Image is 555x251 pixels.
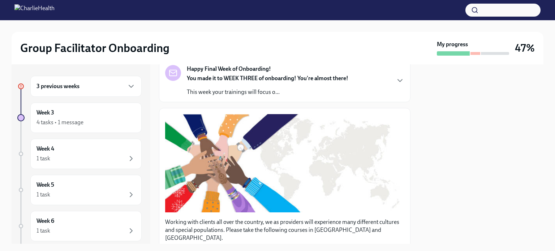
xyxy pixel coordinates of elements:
img: CharlieHealth [14,4,55,16]
h6: Week 5 [36,181,54,189]
a: Week 61 task [17,211,142,241]
div: 3 previous weeks [30,76,142,97]
strong: You made it to WEEK THREE of onboarding! You're almost there! [187,75,348,82]
div: 4 tasks • 1 message [36,118,83,126]
button: Zoom image [165,114,404,212]
h6: Week 4 [36,145,54,153]
h6: Week 3 [36,109,54,117]
h3: 47% [515,42,535,55]
p: Working with clients all over the country, we as providers will experience many different culture... [165,218,404,242]
h6: Week 6 [36,217,54,225]
p: This week your trainings will focus o... [187,88,348,96]
div: 1 task [36,191,50,199]
a: Week 51 task [17,175,142,205]
h2: Group Facilitator Onboarding [20,41,169,55]
strong: My progress [437,40,468,48]
a: Week 41 task [17,139,142,169]
strong: Happy Final Week of Onboarding! [187,65,271,73]
a: Week 34 tasks • 1 message [17,103,142,133]
h6: 3 previous weeks [36,82,79,90]
div: 1 task [36,227,50,235]
div: 1 task [36,155,50,163]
